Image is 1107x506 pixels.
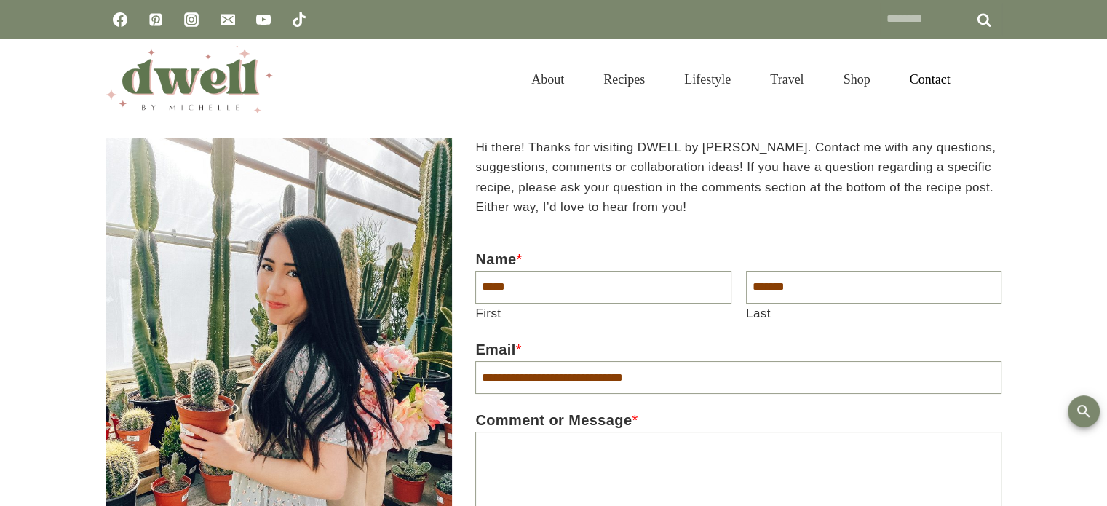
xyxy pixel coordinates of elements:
label: Comment or Message [475,408,1001,432]
label: First [475,304,731,323]
a: About [512,56,584,103]
a: Email [213,5,242,34]
a: Facebook [106,5,135,34]
img: DWELL by michelle [106,46,273,113]
label: Last [746,304,1002,323]
a: Instagram [177,5,206,34]
a: Travel [750,56,823,103]
label: Name [475,248,1001,271]
label: Email [475,338,1001,361]
a: Recipes [584,56,664,103]
a: Contact [890,56,970,103]
p: Hi there! Thanks for visiting DWELL by [PERSON_NAME]. Contact me with any questions, suggestions,... [475,138,1001,217]
a: Pinterest [141,5,170,34]
nav: Primary Navigation [512,56,969,103]
a: Shop [823,56,889,103]
a: YouTube [249,5,278,34]
a: Lifestyle [664,56,750,103]
a: TikTok [285,5,314,34]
